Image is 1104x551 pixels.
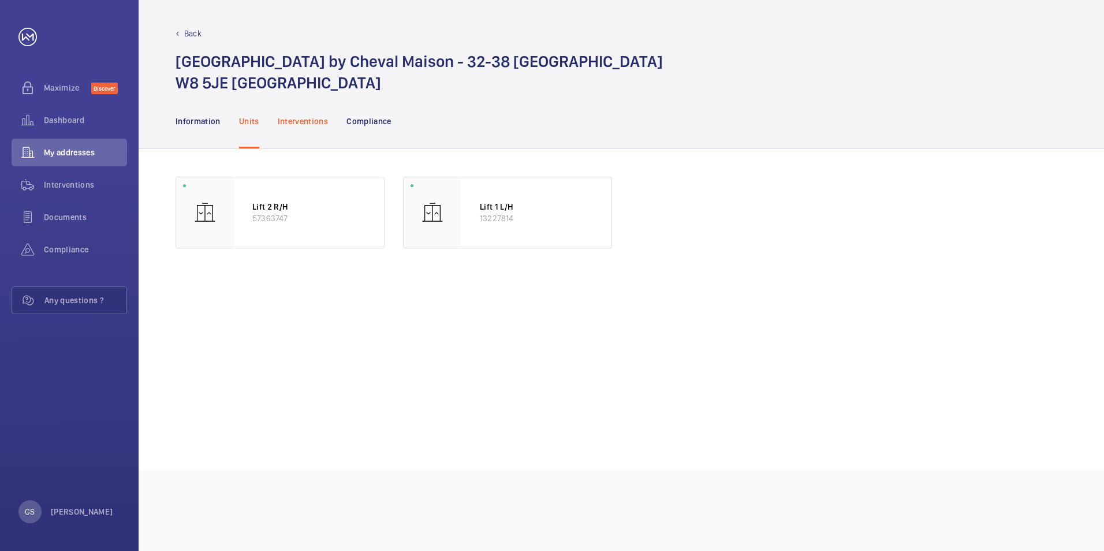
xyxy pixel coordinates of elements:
p: [PERSON_NAME] [51,506,113,518]
p: Interventions [278,116,329,127]
p: GS [25,506,35,518]
img: elevator.svg [421,201,444,224]
p: Information [176,116,221,127]
p: Units [239,116,259,127]
p: Compliance [346,116,391,127]
span: Compliance [44,244,127,255]
p: Lift 1 L/H [480,201,593,213]
p: 57363747 [252,213,365,224]
span: Maximize [44,82,91,94]
span: Any questions ? [44,295,126,306]
span: Dashboard [44,114,127,126]
span: My addresses [44,147,127,158]
p: Lift 2 R/H [252,201,365,213]
p: Back [184,28,202,39]
img: elevator.svg [193,201,217,224]
span: Interventions [44,179,127,191]
p: 13227814 [480,213,593,224]
span: Discover [91,83,118,94]
span: Documents [44,211,127,223]
h1: [GEOGRAPHIC_DATA] by Cheval Maison - 32-38 [GEOGRAPHIC_DATA] W8 5JE [GEOGRAPHIC_DATA] [176,51,663,94]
